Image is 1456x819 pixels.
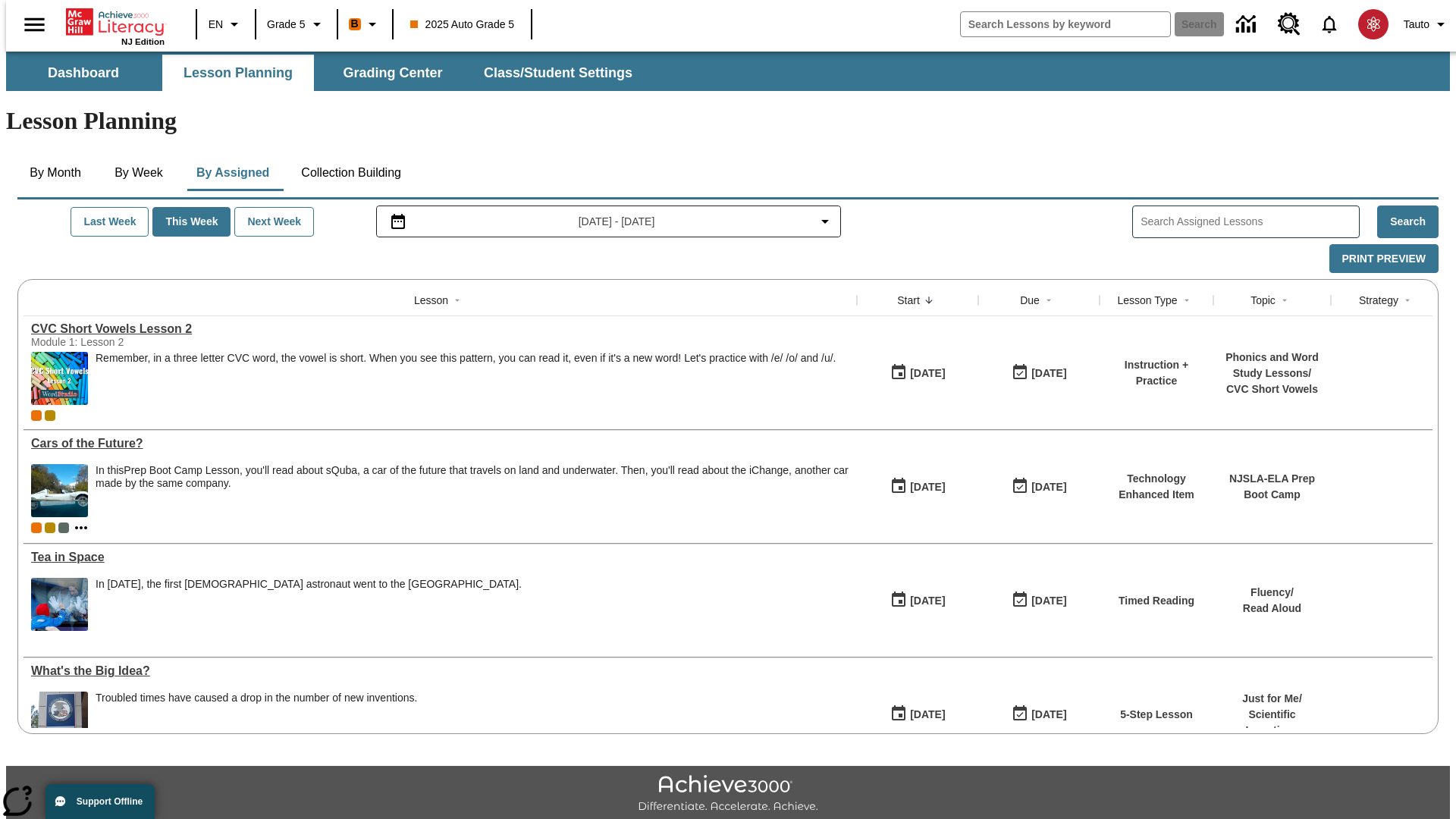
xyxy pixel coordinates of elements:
p: Just for Me / [1221,691,1323,707]
a: Cars of the Future? , Lessons [31,437,849,450]
a: Home [66,7,165,37]
button: Select the date range menu item [383,212,835,231]
div: SubNavbar [6,55,646,91]
button: 10/09/25: First time the lesson was available [885,472,950,501]
div: What's the Big Idea? [31,664,849,678]
button: Search [1377,206,1439,238]
svg: Collapse Date Range Filter [816,212,834,231]
span: Support Offline [77,796,143,807]
p: Scientific Inventions [1221,707,1323,739]
img: CVC Short Vowels Lesson 2. [31,352,88,405]
div: [DATE] [1031,705,1066,724]
p: Read Aloud [1243,601,1301,617]
button: 10/06/25: First time the lesson was available [885,586,950,615]
button: Lesson Planning [162,55,314,91]
div: Home [66,5,165,46]
a: CVC Short Vowels Lesson 2, Lessons [31,322,849,336]
div: SubNavbar [6,52,1450,91]
span: [DATE] - [DATE] [579,214,655,230]
button: Sort [448,291,466,309]
img: An astronaut, the first from the United Kingdom to travel to the International Space Station, wav... [31,578,88,631]
button: Show more classes [72,519,90,537]
div: New 2025 class [45,410,55,421]
p: CVC Short Vowels [1221,381,1323,397]
div: Remember, in a three letter CVC word, the vowel is short. When you see this pattern, you can read... [96,352,836,405]
a: What's the Big Idea?, Lessons [31,664,849,678]
img: A large sign near a building says U.S. Patent and Trademark Office. A troubled economy can make i... [31,692,88,745]
button: Boost Class color is orange. Change class color [343,11,388,38]
button: Collection Building [289,155,413,191]
div: Due [1020,293,1040,308]
div: [DATE] [1031,478,1066,497]
div: CVC Short Vowels Lesson 2 [31,322,849,336]
span: OL 2025 Auto Grade 6 [58,522,69,533]
button: Dashboard [8,55,159,91]
div: In this [96,464,849,490]
div: Current Class [31,410,42,421]
div: Lesson [414,293,448,308]
span: Dashboard [48,64,119,82]
button: Print Preview [1329,244,1439,274]
img: Achieve3000 Differentiate Accelerate Achieve [638,775,818,814]
div: Tea in Space [31,551,849,564]
span: Tauto [1404,17,1429,33]
button: By Month [17,155,93,191]
button: Sort [1178,291,1196,309]
a: Resource Center, Will open in new tab [1269,4,1310,45]
div: [DATE] [1031,591,1066,610]
button: Sort [1398,291,1417,309]
span: Grading Center [343,64,442,82]
span: NJ Edition [121,37,165,46]
div: Module 1: Lesson 2 [31,336,259,348]
div: Cars of the Future? [31,437,849,450]
h1: Lesson Planning [6,107,1450,135]
p: Fluency / [1243,585,1301,601]
button: Open side menu [12,2,57,47]
p: NJSLA-ELA Prep Boot Camp [1221,471,1323,503]
button: Profile/Settings [1398,11,1456,38]
div: [DATE] [910,591,945,610]
div: Topic [1250,293,1276,308]
div: Start [897,293,920,308]
span: Class/Student Settings [484,64,632,82]
button: 10/13/25: Last day the lesson can be accessed [1006,359,1072,388]
div: In this Prep Boot Camp Lesson, you'll read about sQuba, a car of the future that travels on land ... [96,464,849,517]
button: Sort [1040,291,1058,309]
div: Troubled times have caused a drop in the number of new inventions. [96,692,417,745]
div: In December 2015, the first British astronaut went to the International Space Station. [96,578,522,631]
span: 2025 Auto Grade 5 [410,17,515,33]
span: B [351,14,359,33]
p: Remember, in a three letter CVC word, the vowel is short. When you see this pattern, you can read... [96,352,836,365]
div: [DATE] [910,478,945,497]
a: Tea in Space, Lessons [31,551,849,564]
button: Grading Center [317,55,469,91]
span: EN [209,17,223,33]
div: Troubled times have caused a drop in the number of new inventions. [96,692,417,704]
p: Phonics and Word Study Lessons / [1221,350,1323,381]
a: Data Center [1227,4,1269,45]
button: Select a new avatar [1349,5,1398,44]
img: avatar image [1358,9,1389,39]
div: In [DATE], the first [DEMOGRAPHIC_DATA] astronaut went to the [GEOGRAPHIC_DATA]. [96,578,522,591]
p: Timed Reading [1119,593,1194,609]
span: Lesson Planning [184,64,293,82]
button: This Week [152,207,231,237]
input: search field [961,12,1170,36]
span: Grade 5 [267,17,306,33]
span: New 2025 class [45,522,55,533]
a: Notifications [1310,5,1349,44]
div: Strategy [1359,293,1398,308]
p: Technology Enhanced Item [1107,471,1206,503]
button: Sort [920,291,938,309]
button: 08/01/26: Last day the lesson can be accessed [1006,472,1072,501]
testabrev: Prep Boot Camp Lesson, you'll read about sQuba, a car of the future that travels on land and unde... [96,464,849,489]
button: Next Week [234,207,314,237]
button: Last Week [71,207,149,237]
button: By Assigned [184,155,281,191]
p: Instruction + Practice [1107,357,1206,389]
button: Support Offline [45,784,155,819]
